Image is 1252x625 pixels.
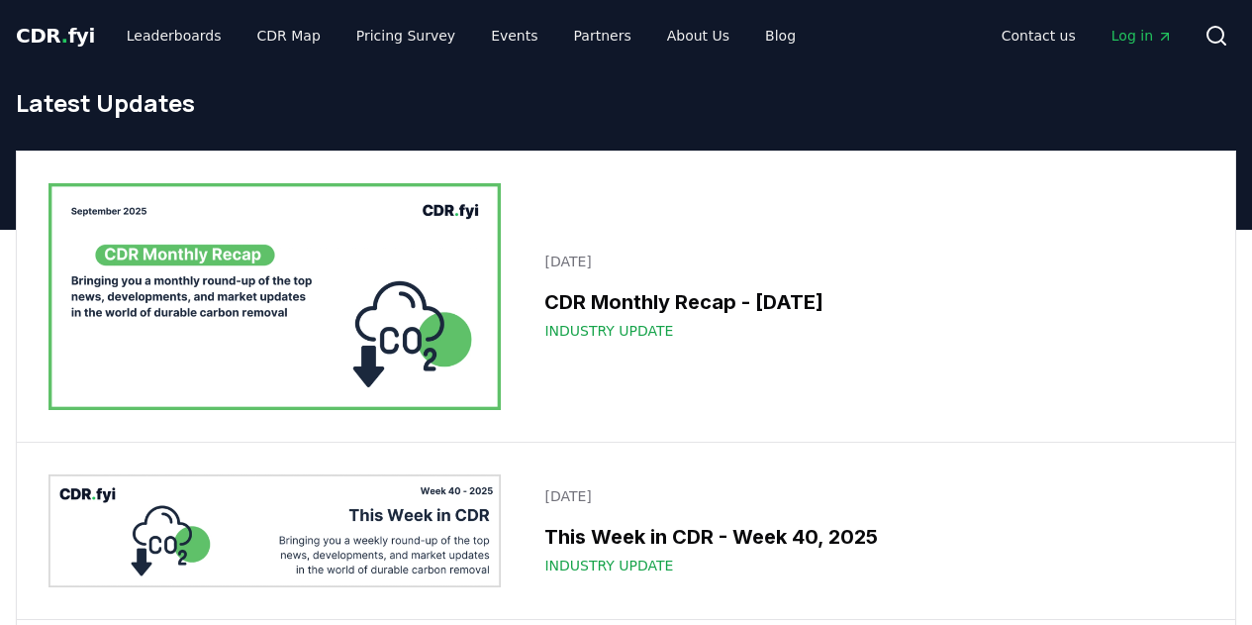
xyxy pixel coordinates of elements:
[1111,26,1173,46] span: Log in
[544,556,673,575] span: Industry Update
[16,24,95,48] span: CDR fyi
[544,522,1192,552] h3: This Week in CDR - Week 40, 2025
[544,321,673,341] span: Industry Update
[16,22,95,50] a: CDR.fyi
[48,183,501,410] img: CDR Monthly Recap - September 2025 blog post image
[111,18,812,53] nav: Main
[16,87,1236,119] h1: Latest Updates
[651,18,745,53] a: About Us
[1096,18,1189,53] a: Log in
[749,18,812,53] a: Blog
[544,486,1192,506] p: [DATE]
[532,240,1204,353] a: [DATE]CDR Monthly Recap - [DATE]Industry Update
[241,18,337,53] a: CDR Map
[48,474,501,587] img: This Week in CDR - Week 40, 2025 blog post image
[532,474,1204,587] a: [DATE]This Week in CDR - Week 40, 2025Industry Update
[558,18,647,53] a: Partners
[986,18,1189,53] nav: Main
[111,18,238,53] a: Leaderboards
[544,252,1192,271] p: [DATE]
[986,18,1092,53] a: Contact us
[475,18,553,53] a: Events
[544,287,1192,317] h3: CDR Monthly Recap - [DATE]
[61,24,68,48] span: .
[340,18,471,53] a: Pricing Survey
